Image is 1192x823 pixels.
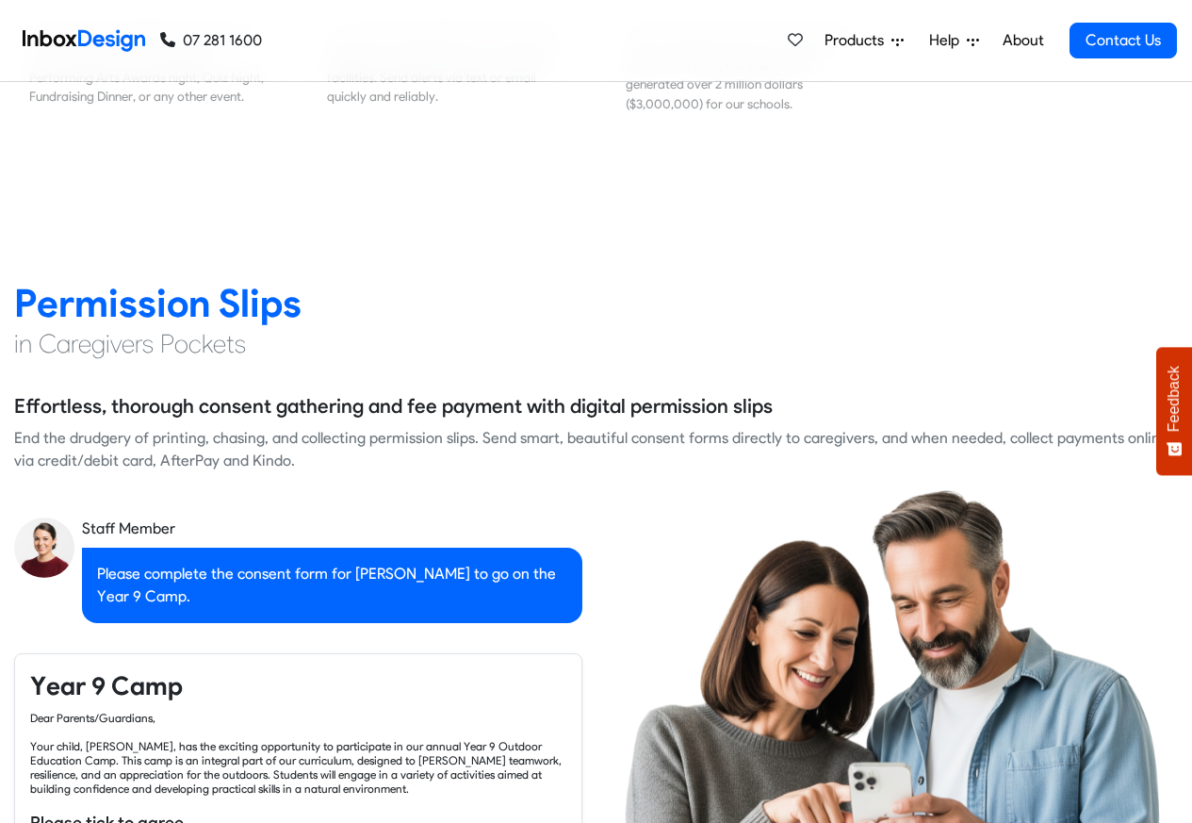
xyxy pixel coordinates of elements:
button: Feedback - Show survey [1156,347,1192,475]
div: Staff Member [82,518,582,540]
a: Products [817,22,911,59]
a: Contact Us [1070,23,1177,58]
h4: in Caregivers Pockets [14,327,1178,361]
a: 07 281 1600 [160,29,262,52]
a: About [997,22,1049,59]
h2: Permission Slips [14,279,1178,327]
img: staff_avatar.png [14,518,74,578]
div: End the drudgery of printing, chasing, and collecting permission slips. Send smart, beautiful con... [14,427,1178,472]
a: Help [922,22,987,59]
h4: Year 9 Camp [30,669,566,703]
span: Feedback [1166,366,1183,432]
div: Please complete the consent form for [PERSON_NAME] to go on the Year 9 Camp. [82,548,582,623]
span: Help [929,29,967,52]
div: Dear Parents/Guardians, Your child, [PERSON_NAME], has the exciting opportunity to participate in... [30,711,566,796]
h5: Effortless, thorough consent gathering and fee payment with digital permission slips [14,392,773,420]
span: Products [825,29,891,52]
